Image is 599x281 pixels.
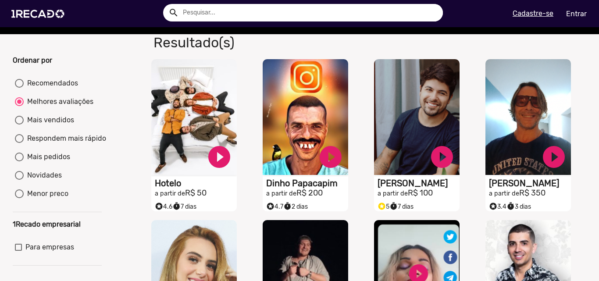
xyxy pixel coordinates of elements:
i: timer [506,200,515,210]
u: Cadastre-se [513,9,553,18]
i: timer [389,200,398,210]
span: 3 dias [506,203,531,210]
a: play_circle_filled [317,144,344,170]
small: timer [506,202,515,210]
h2: R$ 200 [266,189,348,198]
small: a partir de [155,190,185,197]
h1: [PERSON_NAME] [378,178,460,189]
small: stars [155,202,163,210]
div: Melhores avaliações [24,96,93,107]
small: stars [489,202,497,210]
div: Mais vendidos [24,115,74,125]
a: play_circle_filled [429,144,455,170]
small: timer [283,202,292,210]
b: Ordenar por [13,56,52,64]
i: Selo super talento [489,200,497,210]
small: a partir de [378,190,408,197]
small: timer [172,202,181,210]
div: Menor preco [24,189,68,199]
a: Entrar [560,6,592,21]
span: 3.4 [489,203,506,210]
span: 4.7 [266,203,283,210]
h2: R$ 350 [489,189,571,198]
div: Mais pedidos [24,152,70,162]
small: stars [378,202,386,210]
div: Recomendados [24,78,78,89]
small: stars [266,202,275,210]
span: 7 dias [172,203,196,210]
video: S1RECADO vídeos dedicados para fãs e empresas [151,59,237,175]
b: 1Recado empresarial [13,220,81,228]
small: a partir de [266,190,296,197]
h1: Resultado(s) [147,34,431,51]
mat-icon: Example home icon [168,7,179,18]
small: a partir de [489,190,519,197]
h2: R$ 100 [378,189,460,198]
i: timer [172,200,181,210]
span: 4.6 [155,203,172,210]
h1: Hotelo [155,178,237,189]
i: Selo super talento [378,200,386,210]
span: 5 [378,203,389,210]
h1: Dinho Papacapim [266,178,348,189]
video: S1RECADO vídeos dedicados para fãs e empresas [263,59,348,175]
span: 7 dias [389,203,414,210]
button: Example home icon [165,4,181,20]
i: timer [283,200,292,210]
input: Pesquisar... [176,4,443,21]
i: Selo super talento [266,200,275,210]
div: Respondem mais rápido [24,133,106,144]
span: 2 dias [283,203,308,210]
small: timer [389,202,398,210]
div: Novidades [24,170,62,181]
span: Para empresas [25,242,74,253]
h1: [PERSON_NAME] [489,178,571,189]
video: S1RECADO vídeos dedicados para fãs e empresas [374,59,460,175]
video: S1RECADO vídeos dedicados para fãs e empresas [485,59,571,175]
i: Selo super talento [155,200,163,210]
h2: R$ 50 [155,189,237,198]
a: play_circle_filled [206,144,232,170]
a: play_circle_filled [541,144,567,170]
